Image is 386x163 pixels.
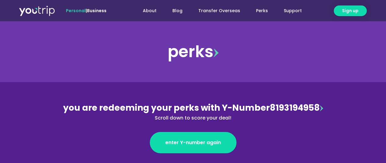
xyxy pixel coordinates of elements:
[276,5,310,16] a: Support
[123,5,310,16] nav: Menu
[61,102,326,122] div: 8193194958
[165,139,221,146] span: enter Y-number again
[135,5,164,16] a: About
[342,8,359,14] span: Sign up
[87,8,106,14] a: Business
[164,5,190,16] a: Blog
[190,5,248,16] a: Transfer Overseas
[150,132,236,153] a: enter Y-number again
[66,8,106,14] span: |
[61,114,326,122] div: Scroll down to score your deal!
[66,8,86,14] span: Personal
[334,5,367,16] a: Sign up
[63,102,270,114] span: you are redeeming your perks with Y-Number
[248,5,276,16] a: Perks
